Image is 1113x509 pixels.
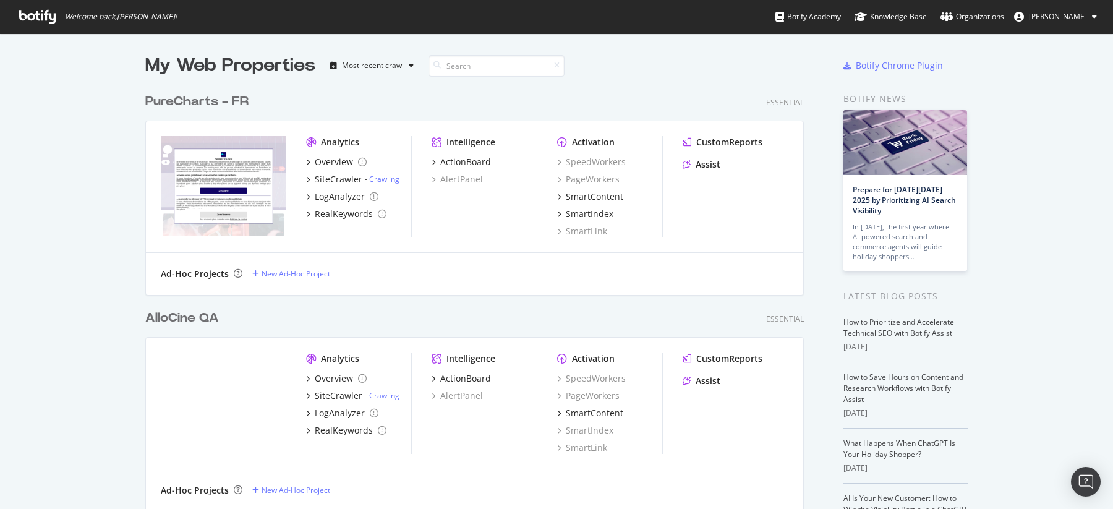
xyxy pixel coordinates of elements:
span: Olivier Gourdin [1029,11,1087,22]
div: Activation [572,136,615,148]
a: SmartLink [557,225,607,237]
div: ActionBoard [440,156,491,168]
div: Analytics [321,353,359,365]
a: ActionBoard [432,156,491,168]
img: www.chartsinfrance.net [161,136,286,236]
div: SmartContent [566,190,623,203]
a: How to Prioritize and Accelerate Technical SEO with Botify Assist [843,317,954,338]
div: LogAnalyzer [315,190,365,203]
a: SmartContent [557,190,623,203]
div: Intelligence [446,136,495,148]
div: Open Intercom Messenger [1071,467,1101,497]
a: RealKeywords [306,424,386,437]
a: New Ad-Hoc Project [252,268,330,279]
div: Analytics [321,136,359,148]
a: ActionBoard [432,372,491,385]
a: PureCharts - FR [145,93,254,111]
div: New Ad-Hoc Project [262,485,330,495]
a: How to Save Hours on Content and Research Workflows with Botify Assist [843,372,963,404]
div: SiteCrawler [315,173,362,186]
div: New Ad-Hoc Project [262,268,330,279]
div: - [365,390,399,401]
a: SpeedWorkers [557,372,626,385]
div: Activation [572,353,615,365]
div: [DATE] [843,408,968,419]
div: Overview [315,156,353,168]
div: Overview [315,372,353,385]
div: Ad-Hoc Projects [161,484,229,497]
img: www.allocine.fr [161,353,286,453]
div: SmartIndex [566,208,613,220]
button: Most recent crawl [325,56,419,75]
a: AlloCine QA [145,309,224,327]
a: SmartContent [557,407,623,419]
a: SmartIndex [557,208,613,220]
a: Assist [683,375,720,387]
div: ActionBoard [440,372,491,385]
div: SiteCrawler [315,390,362,402]
img: Prepare for Black Friday 2025 by Prioritizing AI Search Visibility [843,110,967,175]
div: Latest Blog Posts [843,289,968,303]
input: Search [429,55,565,77]
a: PageWorkers [557,390,620,402]
div: CustomReports [696,136,762,148]
div: CustomReports [696,353,762,365]
div: Intelligence [446,353,495,365]
a: SiteCrawler- Crawling [306,173,399,186]
div: SmartContent [566,407,623,419]
button: [PERSON_NAME] [1004,7,1107,27]
div: [DATE] [843,463,968,474]
a: AlertPanel [432,390,483,402]
div: In [DATE], the first year where AI-powered search and commerce agents will guide holiday shoppers… [853,222,958,262]
span: Welcome back, [PERSON_NAME] ! [65,12,177,22]
a: SmartLink [557,442,607,454]
a: Crawling [369,390,399,401]
div: Knowledge Base [855,11,927,23]
div: Botify Academy [775,11,841,23]
div: PureCharts - FR [145,93,249,111]
a: LogAnalyzer [306,190,378,203]
div: - [365,174,399,184]
div: LogAnalyzer [315,407,365,419]
a: SmartIndex [557,424,613,437]
div: Botify news [843,92,968,106]
a: Crawling [369,174,399,184]
div: Botify Chrome Plugin [856,59,943,72]
a: Overview [306,156,367,168]
div: Organizations [940,11,1004,23]
a: CustomReports [683,136,762,148]
a: Prepare for [DATE][DATE] 2025 by Prioritizing AI Search Visibility [853,184,956,216]
div: Essential [766,97,804,108]
a: PageWorkers [557,173,620,186]
div: [DATE] [843,341,968,353]
div: Assist [696,158,720,171]
a: AlertPanel [432,173,483,186]
div: AlloCine QA [145,309,219,327]
div: RealKeywords [315,424,373,437]
a: SpeedWorkers [557,156,626,168]
div: Ad-Hoc Projects [161,268,229,280]
a: CustomReports [683,353,762,365]
a: Overview [306,372,367,385]
a: What Happens When ChatGPT Is Your Holiday Shopper? [843,438,955,460]
a: LogAnalyzer [306,407,378,419]
div: Most recent crawl [342,62,404,69]
div: Assist [696,375,720,387]
a: Assist [683,158,720,171]
a: New Ad-Hoc Project [252,485,330,495]
div: My Web Properties [145,53,315,78]
div: RealKeywords [315,208,373,220]
a: RealKeywords [306,208,386,220]
a: SiteCrawler- Crawling [306,390,399,402]
a: Botify Chrome Plugin [843,59,943,72]
div: Essential [766,314,804,324]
